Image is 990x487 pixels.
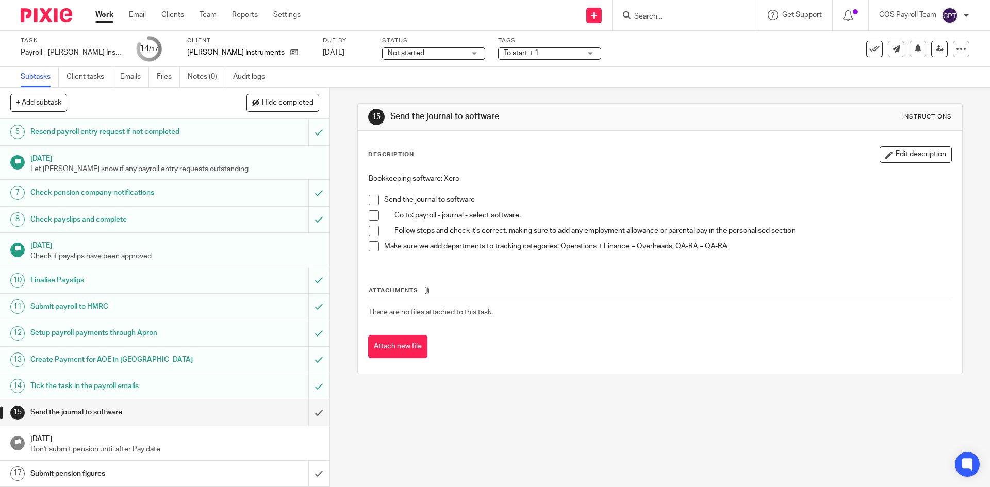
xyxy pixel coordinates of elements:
h1: Submit payroll to HMRC [30,299,209,314]
button: Hide completed [246,94,319,111]
label: Tags [498,37,601,45]
a: Emails [120,67,149,87]
img: Pixie [21,8,72,22]
span: To start + 1 [504,49,539,57]
p: Don't submit pension until after Pay date [30,444,319,455]
p: Let [PERSON_NAME] know if any payroll entry requests outstanding [30,164,319,174]
p: Make sure we add departments to tracking categories: Operations + Finance = Overheads, QA-RA = QA-RA [384,241,951,251]
p: Description [368,150,414,159]
label: Due by [323,37,369,45]
p: Check if payslips have been approved [30,251,319,261]
button: + Add subtask [10,94,67,111]
button: Edit description [880,146,952,163]
label: Task [21,37,124,45]
div: Payroll - Bailey Instruments - BrightPay - Payday 26th - September 2025 [21,47,124,58]
p: Follow steps and check it's correct, making sure to add any employment allowance or parental pay ... [394,226,951,236]
p: Bookkeeping software: Xero [369,174,951,184]
label: Client [187,37,310,45]
div: 15 [10,406,25,420]
small: /17 [149,46,158,52]
span: Hide completed [262,99,313,107]
label: Status [382,37,485,45]
div: 11 [10,299,25,314]
p: Send the journal to software [384,195,951,205]
a: Reports [232,10,258,20]
div: 13 [10,352,25,367]
h1: Submit pension figures [30,466,209,481]
a: Settings [273,10,301,20]
a: Notes (0) [188,67,225,87]
a: Subtasks [21,67,59,87]
div: 8 [10,212,25,227]
span: Not started [388,49,424,57]
h1: Tick the task in the payroll emails [30,378,209,394]
div: 10 [10,273,25,288]
a: Audit logs [233,67,273,87]
div: 5 [10,125,25,139]
h1: [DATE] [30,431,319,444]
span: There are no files attached to this task. [369,309,493,316]
h1: Resend payroll entry request if not completed [30,124,209,140]
img: svg%3E [942,7,958,24]
a: Email [129,10,146,20]
h1: Setup payroll payments through Apron [30,325,209,341]
p: [PERSON_NAME] Instruments Ltd [187,47,285,58]
span: Get Support [782,11,822,19]
h1: Finalise Payslips [30,273,209,288]
a: Files [157,67,180,87]
span: Attachments [369,288,418,293]
a: Work [95,10,113,20]
div: 12 [10,326,25,341]
div: 17 [10,466,25,481]
h1: Send the journal to software [390,111,682,122]
p: Go to: payroll - journal - select software. [394,210,951,221]
h1: Create Payment for AOE in [GEOGRAPHIC_DATA] [30,352,209,367]
div: 7 [10,186,25,200]
p: COS Payroll Team [879,10,936,20]
div: 14 [10,379,25,393]
a: Clients [161,10,184,20]
a: Team [200,10,217,20]
div: 15 [368,109,385,125]
h1: [DATE] [30,238,319,251]
h1: Check pension company notifications [30,185,209,200]
span: [DATE] [323,49,344,56]
input: Search [633,12,726,22]
h1: Send the journal to software [30,405,209,420]
h1: [DATE] [30,151,319,164]
h1: Check payslips and complete [30,212,209,227]
button: Attach new file [368,335,427,358]
div: Payroll - [PERSON_NAME] Instruments - BrightPay - Payday [DATE] [21,47,124,58]
a: Client tasks [67,67,112,87]
div: Instructions [902,113,952,121]
div: 14 [140,43,158,55]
